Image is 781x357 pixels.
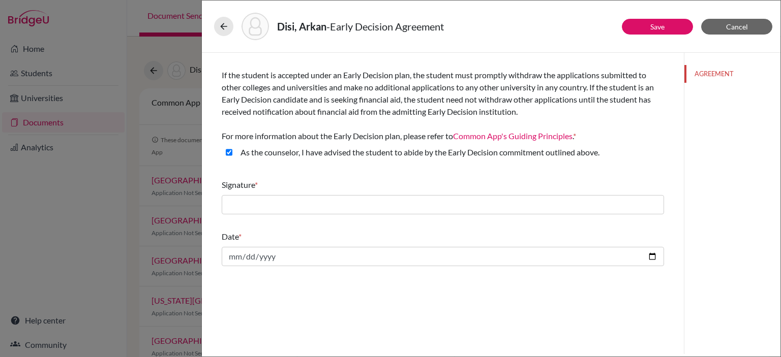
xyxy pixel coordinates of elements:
span: Date [222,232,238,241]
span: If the student is accepted under an Early Decision plan, the student must promptly withdraw the a... [222,70,654,141]
strong: Disi, Arkan [277,20,326,33]
button: AGREEMENT [684,65,780,83]
a: Common App's Guiding Principles [453,131,573,141]
label: As the counselor, I have advised the student to abide by the Early Decision commitment outlined a... [241,146,599,158]
span: - Early Decision Agreement [326,20,444,33]
span: Signature [222,180,255,189]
